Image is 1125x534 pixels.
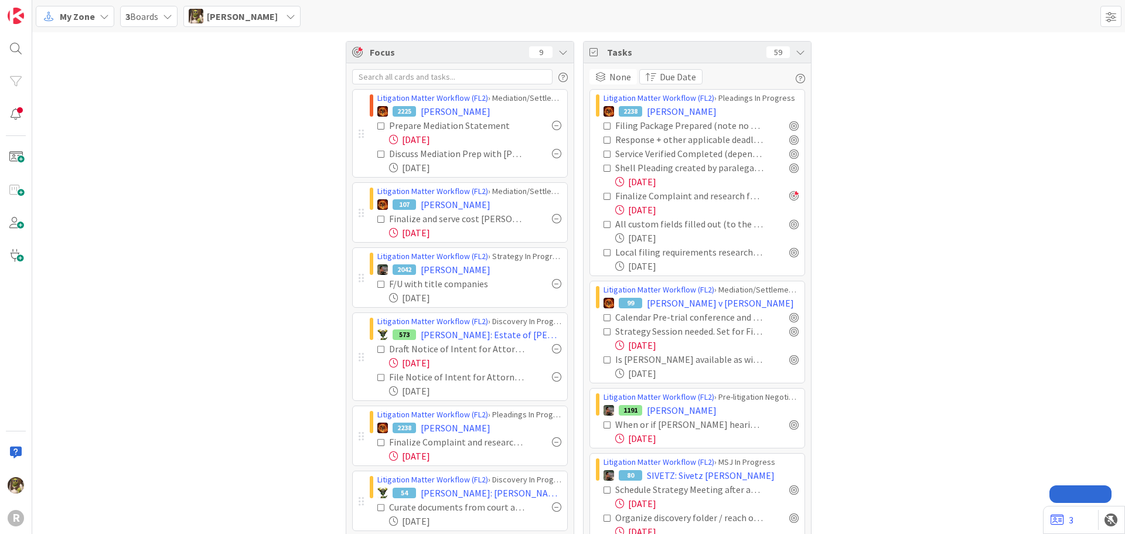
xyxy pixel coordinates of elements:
a: Litigation Matter Workflow (FL2) [604,392,714,402]
div: Organize discovery folder / reach out to court reporter re transcripts [615,511,763,525]
div: F/U with title companies [389,277,517,291]
img: MW [604,405,614,416]
div: › Discovery In Progress [377,474,561,486]
span: Boards [125,9,158,23]
img: TR [377,423,388,433]
div: Finalize Complaint and research fee authority [615,189,763,203]
div: 9 [529,46,553,58]
div: [DATE] [615,496,799,511]
button: Due Date [639,69,703,84]
div: Finalize and serve cost [PERSON_NAME] and atty fee petition draft [389,212,526,226]
div: All custom fields filled out (to the greatest extent possible) [615,217,763,231]
img: DG [189,9,203,23]
div: 2238 [393,423,416,433]
div: [DATE] [389,161,561,175]
img: DG [8,477,24,494]
span: [PERSON_NAME] v [PERSON_NAME] [647,296,794,310]
span: SIVETZ: Sivetz [PERSON_NAME] [647,468,775,482]
div: › Mediation/Settlement Queue [377,92,561,104]
div: Is [PERSON_NAME] available as witness? [615,352,763,366]
img: TR [604,106,614,117]
div: [DATE] [389,384,561,398]
div: [DATE] [389,291,561,305]
a: Litigation Matter Workflow (FL2) [377,316,488,326]
span: My Zone [60,9,95,23]
div: [DATE] [615,431,799,445]
div: [DATE] [389,514,561,528]
div: › Pleadings In Progress [604,92,799,104]
img: NC [377,329,388,340]
span: [PERSON_NAME] [647,104,717,118]
a: Litigation Matter Workflow (FL2) [377,186,488,196]
input: Search all cards and tasks... [352,69,553,84]
div: [DATE] [615,338,799,352]
div: › Pleadings In Progress [377,409,561,421]
img: TR [377,199,388,210]
div: Response + other applicable deadlines calendared [615,132,763,147]
div: R [8,510,24,526]
div: Schedule Strategy Meeting after amendment is received [615,482,763,496]
div: › Discovery In Progress [377,315,561,328]
div: Draft Notice of Intent for Attorneys Fees [389,342,526,356]
div: Shell Pleading created by paralegal - In this instance, we have draft pleading from [PERSON_NAME]. [615,161,763,175]
span: Focus [370,45,520,59]
span: None [609,70,631,84]
div: Filing Package Prepared (note no of copies, cover sheet, etc.) + Filing Fee Noted [615,118,763,132]
a: Litigation Matter Workflow (FL2) [377,474,488,485]
div: [DATE] [615,203,799,217]
div: Local filing requirements researched from County SLR + Noted in applicable places [615,245,763,259]
a: Litigation Matter Workflow (FL2) [604,457,714,467]
a: Litigation Matter Workflow (FL2) [604,284,714,295]
div: [DATE] [389,226,561,240]
div: › Strategy In Progress [377,250,561,263]
div: [DATE] [615,175,799,189]
img: MW [377,264,388,275]
div: Strategy Session needed. Set for First Week in September. [PERSON_NAME], [PERSON_NAME]. [615,324,763,338]
a: Litigation Matter Workflow (FL2) [377,409,488,420]
span: [PERSON_NAME] [207,9,278,23]
span: [PERSON_NAME] [421,263,490,277]
span: [PERSON_NAME] [647,403,717,417]
div: [DATE] [615,231,799,245]
div: [DATE] [615,259,799,273]
div: Curate documents from court and send to client (see 8/15 email) [389,500,526,514]
div: › MSJ In Progress [604,456,799,468]
div: [DATE] [389,132,561,147]
div: Calendar Pre-trial conference and pre-trial motion deadlines. [615,310,763,324]
span: [PERSON_NAME] [421,104,490,118]
img: TR [604,298,614,308]
span: Tasks [607,45,761,59]
div: When or if [PERSON_NAME] hearings are pending [615,417,763,431]
img: Visit kanbanzone.com [8,8,24,24]
span: [PERSON_NAME] [421,421,490,435]
div: › Mediation/Settlement in Progress [377,185,561,198]
div: 59 [766,46,790,58]
div: 80 [619,470,642,481]
div: 573 [393,329,416,340]
a: Litigation Matter Workflow (FL2) [377,93,488,103]
div: Service Verified Completed (depends on service method) [615,147,763,161]
span: [PERSON_NAME]: Estate of [PERSON_NAME] [421,328,561,342]
div: [DATE] [389,356,561,370]
div: 2042 [393,264,416,275]
a: Litigation Matter Workflow (FL2) [377,251,488,261]
div: › Mediation/Settlement in Progress [604,284,799,296]
div: › Pre-litigation Negotiation [604,391,799,403]
img: TR [377,106,388,117]
div: 2225 [393,106,416,117]
a: 3 [1051,513,1073,527]
b: 3 [125,11,130,22]
div: 1191 [619,405,642,416]
div: [DATE] [615,366,799,380]
div: 54 [393,488,416,498]
a: Litigation Matter Workflow (FL2) [604,93,714,103]
img: NC [377,488,388,498]
div: [DATE] [389,449,561,463]
div: Discuss Mediation Prep with [PERSON_NAME] [389,147,526,161]
div: File Notice of Intent for Attorneys Fees [389,370,526,384]
div: 99 [619,298,642,308]
div: Prepare Mediation Statement [389,118,526,132]
div: 2238 [619,106,642,117]
span: [PERSON_NAME]: [PERSON_NAME] English [421,486,561,500]
div: 107 [393,199,416,210]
